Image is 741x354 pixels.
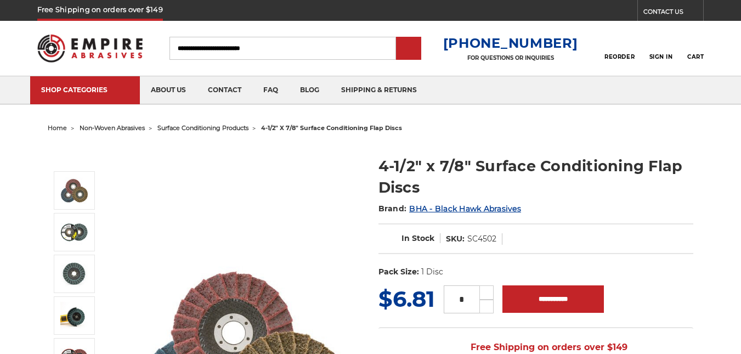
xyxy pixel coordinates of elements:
[60,302,88,329] img: Angle grinder with blue surface conditioning flap disc
[378,204,407,213] span: Brand:
[443,35,578,51] a: [PHONE_NUMBER]
[643,5,703,21] a: CONTACT US
[37,27,143,69] img: Empire Abrasives
[401,233,434,243] span: In Stock
[48,124,67,132] a: home
[252,76,289,104] a: faq
[60,177,88,204] img: Scotch brite flap discs
[398,38,420,60] input: Submit
[60,218,88,246] img: Black Hawk Abrasives Surface Conditioning Flap Disc - Blue
[140,76,197,104] a: about us
[604,53,635,60] span: Reorder
[41,86,129,94] div: SHOP CATEGORIES
[443,54,578,61] p: FOR QUESTIONS OR INQUIRIES
[409,204,521,213] a: BHA - Black Hawk Abrasives
[378,155,693,198] h1: 4-1/2" x 7/8" Surface Conditioning Flap Discs
[80,124,145,132] a: non-woven abrasives
[60,260,88,288] img: 4-1/2" x 7/8" Surface Conditioning Flap Discs
[197,76,252,104] a: contact
[446,233,465,245] dt: SKU:
[687,36,704,60] a: Cart
[378,266,419,278] dt: Pack Size:
[378,285,435,312] span: $6.81
[330,76,428,104] a: shipping & returns
[467,233,496,245] dd: SC4502
[261,124,402,132] span: 4-1/2" x 7/8" surface conditioning flap discs
[289,76,330,104] a: blog
[421,266,443,278] dd: 1 Disc
[687,53,704,60] span: Cart
[649,53,673,60] span: Sign In
[604,36,635,60] a: Reorder
[30,76,140,104] a: SHOP CATEGORIES
[157,124,248,132] a: surface conditioning products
